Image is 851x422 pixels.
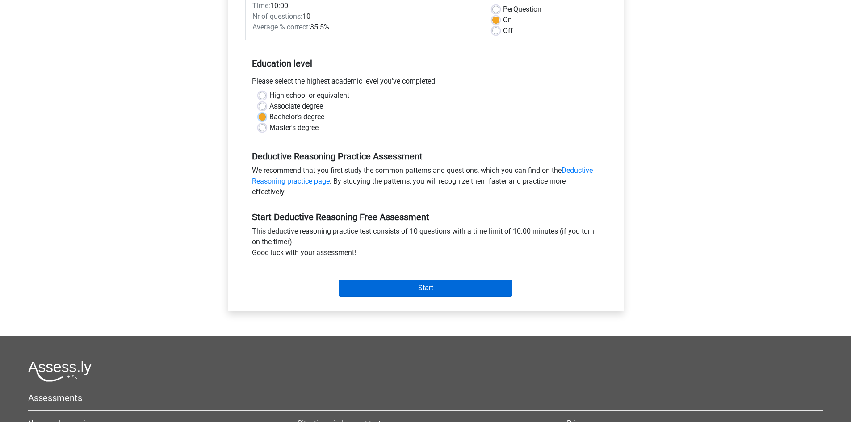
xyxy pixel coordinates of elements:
label: Associate degree [269,101,323,112]
label: Bachelor's degree [269,112,324,122]
span: Nr of questions: [252,12,302,21]
span: Average % correct: [252,23,310,31]
input: Start [339,280,512,297]
h5: Deductive Reasoning Practice Assessment [252,151,599,162]
h5: Education level [252,54,599,72]
label: Question [503,4,541,15]
label: On [503,15,512,25]
label: Master's degree [269,122,319,133]
div: We recommend that you first study the common patterns and questions, which you can find on the . ... [245,165,606,201]
div: This deductive reasoning practice test consists of 10 questions with a time limit of 10:00 minute... [245,226,606,262]
div: 10 [246,11,486,22]
h5: Start Deductive Reasoning Free Assessment [252,212,599,222]
label: High school or equivalent [269,90,349,101]
span: Per [503,5,513,13]
h5: Assessments [28,393,823,403]
img: Assessly logo [28,361,92,382]
label: Off [503,25,513,36]
div: 10:00 [246,0,486,11]
div: Please select the highest academic level you’ve completed. [245,76,606,90]
span: Time: [252,1,270,10]
div: 35.5% [246,22,486,33]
